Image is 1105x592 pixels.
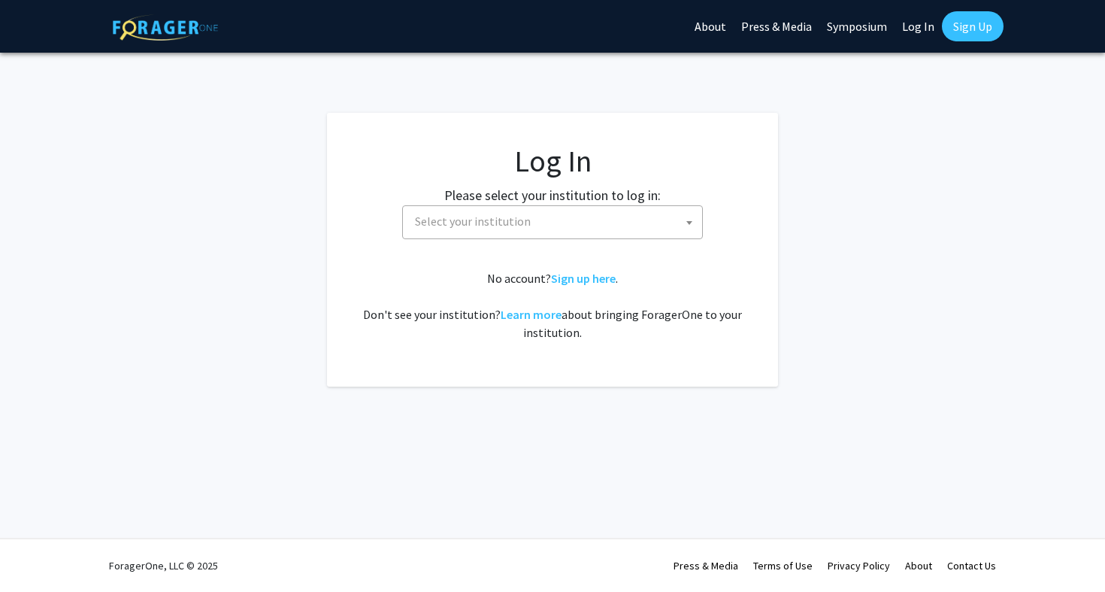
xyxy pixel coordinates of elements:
[753,559,813,572] a: Terms of Use
[828,559,890,572] a: Privacy Policy
[905,559,932,572] a: About
[551,271,616,286] a: Sign up here
[444,185,661,205] label: Please select your institution to log in:
[942,11,1004,41] a: Sign Up
[947,559,996,572] a: Contact Us
[402,205,703,239] span: Select your institution
[109,539,218,592] div: ForagerOne, LLC © 2025
[674,559,738,572] a: Press & Media
[415,214,531,229] span: Select your institution
[409,206,702,237] span: Select your institution
[113,14,218,41] img: ForagerOne Logo
[501,307,562,322] a: Learn more about bringing ForagerOne to your institution
[357,143,748,179] h1: Log In
[357,269,748,342] div: No account? . Don't see your institution? about bringing ForagerOne to your institution.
